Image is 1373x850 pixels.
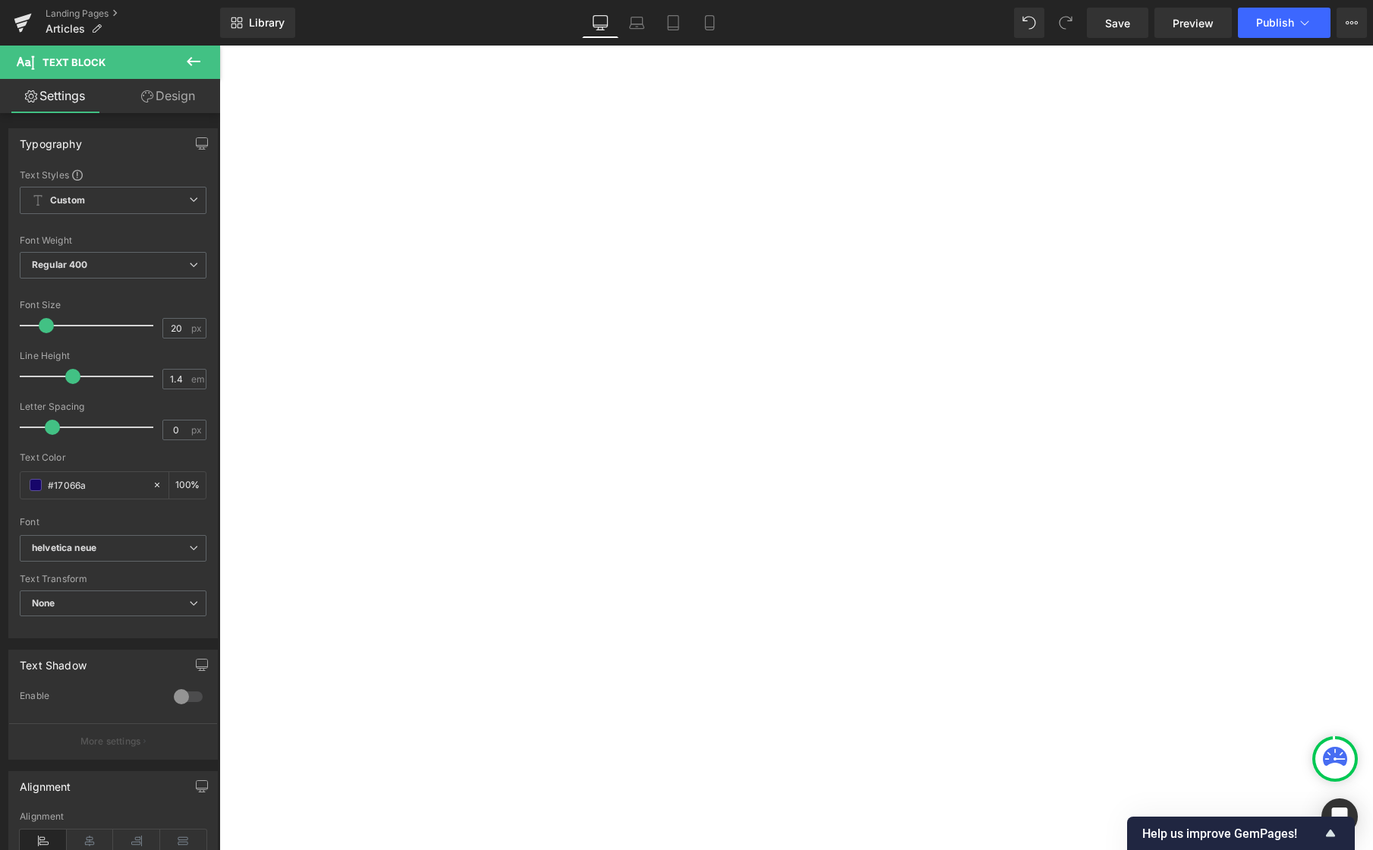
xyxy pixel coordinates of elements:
[50,194,85,207] b: Custom
[1105,15,1130,31] span: Save
[20,772,71,793] div: Alignment
[20,517,206,527] div: Font
[20,452,206,463] div: Text Color
[46,23,85,35] span: Articles
[80,735,141,748] p: More settings
[1173,15,1214,31] span: Preview
[20,235,206,246] div: Font Weight
[48,477,145,493] input: Color
[191,323,204,333] span: px
[1050,8,1081,38] button: Redo
[46,8,220,20] a: Landing Pages
[1142,826,1321,841] span: Help us improve GemPages!
[619,8,655,38] a: Laptop
[20,574,206,584] div: Text Transform
[1154,8,1232,38] a: Preview
[32,597,55,609] b: None
[20,690,159,706] div: Enable
[1337,8,1367,38] button: More
[1142,824,1340,842] button: Show survey - Help us improve GemPages!
[9,723,217,759] button: More settings
[220,8,295,38] a: New Library
[32,259,88,270] b: Regular 400
[1238,8,1330,38] button: Publish
[20,129,82,150] div: Typography
[20,351,206,361] div: Line Height
[582,8,619,38] a: Desktop
[20,650,87,672] div: Text Shadow
[20,168,206,181] div: Text Styles
[169,472,206,499] div: %
[655,8,691,38] a: Tablet
[32,542,96,555] i: helvetica neue
[1256,17,1294,29] span: Publish
[191,374,204,384] span: em
[1321,798,1358,835] div: Open Intercom Messenger
[249,16,285,30] span: Library
[691,8,728,38] a: Mobile
[191,425,204,435] span: px
[113,79,223,113] a: Design
[1014,8,1044,38] button: Undo
[20,811,206,822] div: Alignment
[20,300,206,310] div: Font Size
[20,401,206,412] div: Letter Spacing
[43,56,105,68] span: Text Block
